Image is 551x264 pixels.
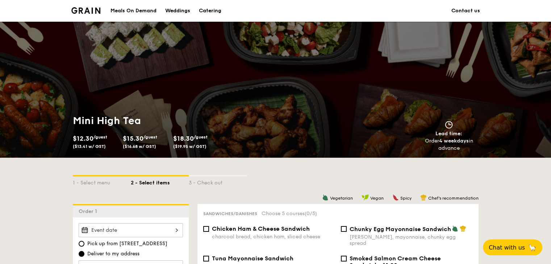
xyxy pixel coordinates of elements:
[330,196,353,201] span: Vegetarian
[189,176,247,187] div: 3 - Check out
[143,135,157,140] span: /guest
[73,114,273,127] h1: Mini High Tea
[79,241,84,247] input: Pick up from [STREET_ADDRESS]
[483,239,542,255] button: Chat with us🦙
[362,194,369,201] img: icon-vegan.f8ff3823.svg
[212,255,293,262] span: Tuna Mayonnaise Sandwich
[435,131,462,137] span: Lead time:
[131,176,189,187] div: 2 - Select items
[87,250,139,257] span: Deliver to my address
[73,176,131,187] div: 1 - Select menu
[350,234,473,246] div: [PERSON_NAME], mayonnaise, chunky egg spread
[350,226,451,233] span: Chunky Egg Mayonnaise Sandwich
[212,234,335,240] div: charcoal bread, chicken ham, sliced cheese
[73,135,93,142] span: $12.30
[203,226,209,232] input: Chicken Ham & Cheese Sandwichcharcoal bread, chicken ham, sliced cheese
[341,226,347,232] input: Chunky Egg Mayonnaise Sandwich[PERSON_NAME], mayonnaise, chunky egg spread
[71,7,101,14] img: Grain
[79,251,84,257] input: Deliver to my address
[73,144,106,149] span: ($13.41 w/ GST)
[322,194,329,201] img: icon-vegetarian.fe4039eb.svg
[194,135,208,140] span: /guest
[93,135,107,140] span: /guest
[417,137,481,152] div: Order in advance
[443,121,454,129] img: icon-clock.2db775ea.svg
[341,256,347,261] input: Smoked Salmon Cream Cheese Sandwich+$1.00caper, cream cheese, smoked salmon
[370,196,384,201] span: Vegan
[460,225,466,232] img: icon-chef-hat.a58ddaea.svg
[420,194,427,201] img: icon-chef-hat.a58ddaea.svg
[123,144,156,149] span: ($16.68 w/ GST)
[528,243,537,252] span: 🦙
[439,138,469,144] strong: 4 weekdays
[173,144,206,149] span: ($19.95 w/ GST)
[79,223,183,237] input: Event date
[212,225,310,232] span: Chicken Ham & Cheese Sandwich
[392,194,399,201] img: icon-spicy.37a8142b.svg
[203,256,209,261] input: Tuna Mayonnaise Sandwichcaesar dressing, [PERSON_NAME], italian parsley
[452,225,458,232] img: icon-vegetarian.fe4039eb.svg
[489,244,525,251] span: Chat with us
[173,135,194,142] span: $18.30
[400,196,412,201] span: Spicy
[79,208,100,214] span: Order 1
[123,135,143,142] span: $15.30
[262,210,317,217] span: Choose 5 courses
[428,196,479,201] span: Chef's recommendation
[203,211,257,216] span: Sandwiches/Danishes
[87,240,167,247] span: Pick up from [STREET_ADDRESS]
[305,210,317,217] span: (0/5)
[71,7,101,14] a: Logotype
